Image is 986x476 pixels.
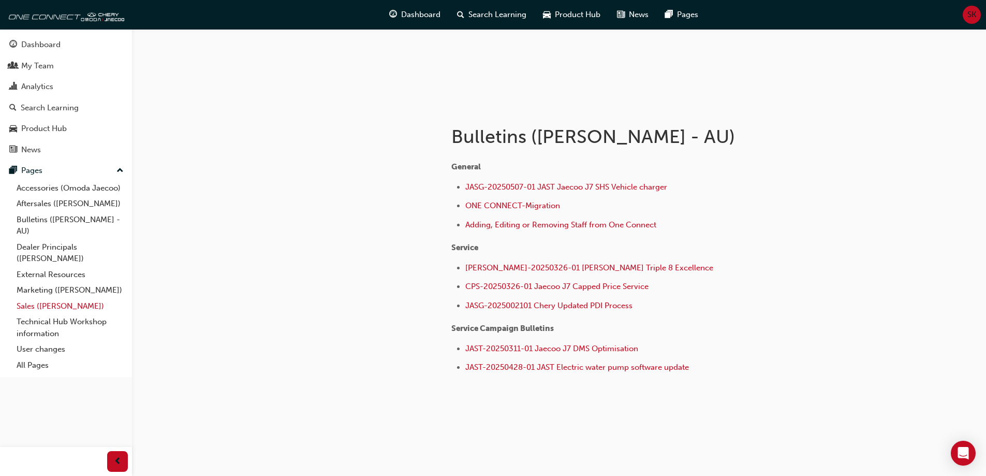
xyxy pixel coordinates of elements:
[665,8,673,21] span: pages-icon
[4,56,128,76] a: My Team
[12,282,128,298] a: Marketing ([PERSON_NAME])
[9,62,17,71] span: people-icon
[629,9,649,21] span: News
[12,239,128,267] a: Dealer Principals ([PERSON_NAME])
[609,4,657,25] a: news-iconNews
[451,243,478,252] span: Service
[12,180,128,196] a: Accessories (Omoda Jaecoo)
[657,4,707,25] a: pages-iconPages
[9,146,17,155] span: news-icon
[451,125,791,148] h1: Bulletins ([PERSON_NAME] - AU)
[4,33,128,161] button: DashboardMy TeamAnalyticsSearch LearningProduct HubNews
[12,314,128,341] a: Technical Hub Workshop information
[465,201,560,210] a: ONE CONNECT-Migration
[449,4,535,25] a: search-iconSearch Learning
[4,77,128,96] a: Analytics
[465,263,713,272] a: [PERSON_NAME]-20250326-01 [PERSON_NAME] Triple 8 Excellence
[21,81,53,93] div: Analytics
[465,363,689,372] a: JAST-20250428-01 JAST Electric water pump software update
[21,60,54,72] div: My Team
[12,212,128,239] a: Bulletins ([PERSON_NAME] - AU)
[465,182,667,192] a: JASG-20250507-01 JAST Jaecoo J7 SHS Vehicle charger
[465,282,649,291] a: CPS-20250326-01 Jaecoo J7 Capped Price Service
[4,119,128,138] a: Product Hub
[21,102,79,114] div: Search Learning
[116,164,124,178] span: up-icon
[21,165,42,177] div: Pages
[5,4,124,25] img: oneconnect
[12,341,128,357] a: User changes
[451,162,481,171] span: General
[4,98,128,118] a: Search Learning
[967,9,976,21] span: SK
[9,166,17,176] span: pages-icon
[12,267,128,283] a: External Resources
[4,161,128,180] button: Pages
[9,82,17,92] span: chart-icon
[4,35,128,54] a: Dashboard
[401,9,440,21] span: Dashboard
[381,4,449,25] a: guage-iconDashboard
[4,140,128,160] a: News
[543,8,551,21] span: car-icon
[451,324,554,333] span: Service Campaign Bulletins
[465,301,632,310] a: JASG-2025002101 Chery Updated PDI Process
[9,104,17,113] span: search-icon
[457,8,464,21] span: search-icon
[12,357,128,373] a: All Pages
[21,123,67,135] div: Product Hub
[12,298,128,314] a: Sales ([PERSON_NAME])
[9,124,17,134] span: car-icon
[468,9,526,21] span: Search Learning
[535,4,609,25] a: car-iconProduct Hub
[555,9,600,21] span: Product Hub
[21,39,61,51] div: Dashboard
[465,220,656,229] a: Adding, Editing or Removing Staff from One Connect
[465,344,638,353] a: JAST-20250311-01 Jaecoo J7 DMS Optimisation
[617,8,625,21] span: news-icon
[389,8,397,21] span: guage-icon
[9,40,17,50] span: guage-icon
[677,9,698,21] span: Pages
[114,455,122,468] span: prev-icon
[963,6,981,24] button: SK
[21,144,41,156] div: News
[12,196,128,212] a: Aftersales ([PERSON_NAME])
[951,441,976,466] div: Open Intercom Messenger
